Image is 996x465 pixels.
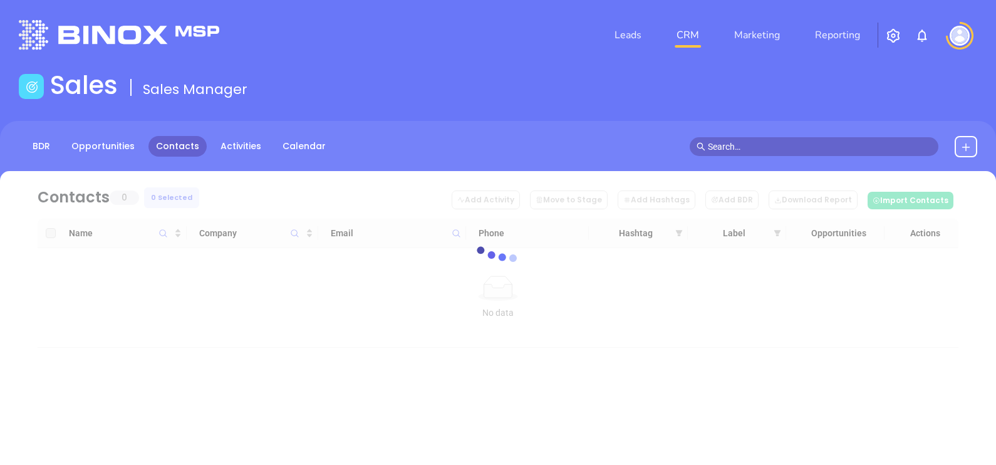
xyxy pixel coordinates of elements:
[729,23,785,48] a: Marketing
[148,136,207,157] a: Contacts
[708,140,932,154] input: Search…
[50,70,118,100] h1: Sales
[886,28,901,43] img: iconSetting
[143,80,247,99] span: Sales Manager
[213,136,269,157] a: Activities
[672,23,704,48] a: CRM
[810,23,865,48] a: Reporting
[25,136,58,157] a: BDR
[610,23,646,48] a: Leads
[64,136,142,157] a: Opportunities
[275,136,333,157] a: Calendar
[950,26,970,46] img: user
[19,20,219,50] img: logo
[697,142,705,151] span: search
[915,28,930,43] img: iconNotification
